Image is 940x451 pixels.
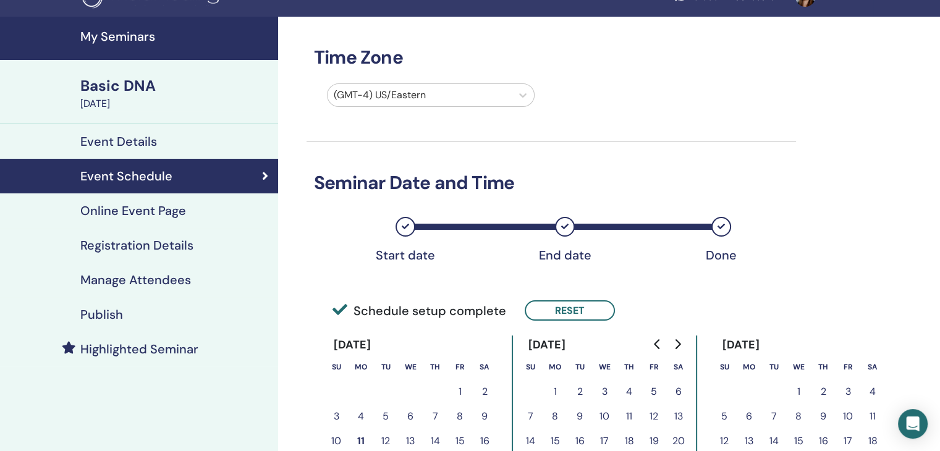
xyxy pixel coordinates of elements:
button: 4 [349,404,373,429]
th: Sunday [518,355,543,379]
th: Saturday [860,355,885,379]
th: Saturday [666,355,691,379]
button: 8 [786,404,811,429]
th: Sunday [712,355,737,379]
th: Monday [543,355,567,379]
h4: Manage Attendees [80,272,191,287]
th: Friday [641,355,666,379]
th: Tuesday [761,355,786,379]
button: 2 [472,379,497,404]
button: 3 [324,404,349,429]
button: 13 [666,404,691,429]
button: 9 [811,404,836,429]
button: 2 [811,379,836,404]
h4: Publish [80,307,123,322]
th: Thursday [423,355,447,379]
th: Monday [737,355,761,379]
button: 2 [567,379,592,404]
div: [DATE] [712,335,769,355]
button: 1 [447,379,472,404]
th: Wednesday [592,355,617,379]
button: 1 [786,379,811,404]
button: 10 [592,404,617,429]
th: Monday [349,355,373,379]
button: 1 [543,379,567,404]
h4: My Seminars [80,29,271,44]
button: 4 [617,379,641,404]
h4: Registration Details [80,238,193,253]
a: Basic DNA[DATE] [73,75,278,111]
h4: Online Event Page [80,203,186,218]
div: Done [690,248,752,263]
div: Start date [375,248,436,263]
button: 5 [373,404,398,429]
button: Go to previous month [648,332,667,356]
div: [DATE] [324,335,381,355]
button: 5 [641,379,666,404]
button: 6 [398,404,423,429]
th: Saturday [472,355,497,379]
button: 3 [836,379,860,404]
button: 5 [712,404,737,429]
button: 12 [641,404,666,429]
th: Thursday [617,355,641,379]
div: Basic DNA [80,75,271,96]
button: 6 [737,404,761,429]
button: 9 [567,404,592,429]
button: 3 [592,379,617,404]
button: 11 [617,404,641,429]
button: 7 [761,404,786,429]
button: 11 [860,404,885,429]
button: 7 [518,404,543,429]
th: Wednesday [786,355,811,379]
th: Tuesday [373,355,398,379]
h4: Event Schedule [80,169,172,183]
div: [DATE] [80,96,271,111]
div: Open Intercom Messenger [898,409,928,439]
h3: Seminar Date and Time [307,172,796,194]
h3: Time Zone [307,46,796,69]
th: Friday [447,355,472,379]
div: End date [534,248,596,263]
span: Schedule setup complete [332,301,506,320]
th: Wednesday [398,355,423,379]
h4: Highlighted Seminar [80,342,198,356]
button: 8 [447,404,472,429]
button: 9 [472,404,497,429]
th: Tuesday [567,355,592,379]
button: 7 [423,404,447,429]
button: 4 [860,379,885,404]
button: 10 [836,404,860,429]
th: Sunday [324,355,349,379]
button: Reset [525,300,615,321]
th: Thursday [811,355,836,379]
div: [DATE] [518,335,575,355]
h4: Event Details [80,134,157,149]
button: 6 [666,379,691,404]
button: 8 [543,404,567,429]
th: Friday [836,355,860,379]
button: Go to next month [667,332,687,356]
